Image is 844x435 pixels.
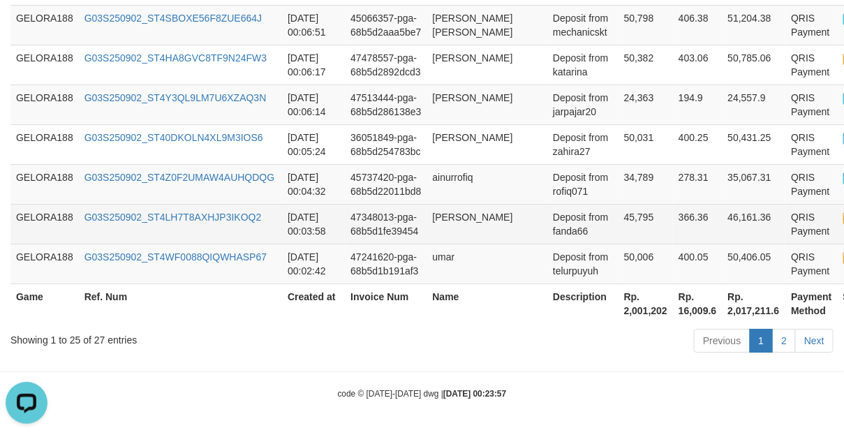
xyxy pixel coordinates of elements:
td: 47513444-pga-68b5d286138e3 [345,84,427,124]
td: GELORA188 [10,124,79,164]
td: 47348013-pga-68b5d1fe39454 [345,204,427,244]
td: Deposit from mechanicskt [547,5,619,45]
a: G03S250902_ST4LH7T8AXHJP3IKOQ2 [84,212,262,223]
td: 50,006 [619,244,673,283]
a: G03S250902_ST4Y3QL9LM7U6XZAQ3N [84,92,267,103]
td: 50,382 [619,45,673,84]
td: Deposit from rofiq071 [547,164,619,204]
td: GELORA188 [10,5,79,45]
small: code © [DATE]-[DATE] dwg | [338,389,507,399]
th: Name [427,283,548,323]
td: 47241620-pga-68b5d1b191af3 [345,244,427,283]
td: [DATE] 00:06:51 [282,5,345,45]
td: QRIS Payment [785,84,837,124]
td: Deposit from jarpajar20 [547,84,619,124]
th: Rp. 2,001,202 [619,283,673,323]
td: GELORA188 [10,164,79,204]
td: GELORA188 [10,244,79,283]
td: [DATE] 00:03:58 [282,204,345,244]
td: 45737420-pga-68b5d22011bd8 [345,164,427,204]
td: 50,798 [619,5,673,45]
td: 35,067.31 [723,164,786,204]
a: G03S250902_ST4SBOXE56F8ZUE664J [84,13,262,24]
td: 34,789 [619,164,673,204]
td: GELORA188 [10,45,79,84]
td: 36051849-pga-68b5d254783bc [345,124,427,164]
td: 406.38 [673,5,723,45]
td: GELORA188 [10,84,79,124]
td: [PERSON_NAME] [427,204,548,244]
a: Previous [694,329,750,353]
td: QRIS Payment [785,244,837,283]
strong: [DATE] 00:23:57 [443,389,506,399]
td: 51,204.38 [723,5,786,45]
th: Rp. 2,017,211.6 [723,283,786,323]
td: 46,161.36 [723,204,786,244]
th: Ref. Num [79,283,282,323]
td: 47478557-pga-68b5d2892dcd3 [345,45,427,84]
td: GELORA188 [10,204,79,244]
td: QRIS Payment [785,124,837,164]
th: Game [10,283,79,323]
th: Payment Method [785,283,837,323]
button: Open LiveChat chat widget [6,6,47,47]
td: Deposit from katarina [547,45,619,84]
td: 50,406.05 [723,244,786,283]
td: [DATE] 00:06:17 [282,45,345,84]
td: 50,431.25 [723,124,786,164]
td: 50,031 [619,124,673,164]
a: Next [795,329,834,353]
td: [DATE] 00:06:14 [282,84,345,124]
td: QRIS Payment [785,164,837,204]
td: 403.06 [673,45,723,84]
td: 24,557.9 [723,84,786,124]
td: umar [427,244,548,283]
a: G03S250902_ST40DKOLN4XL9M3IOS6 [84,132,263,143]
td: 45,795 [619,204,673,244]
td: QRIS Payment [785,5,837,45]
td: QRIS Payment [785,204,837,244]
td: Deposit from zahira27 [547,124,619,164]
th: Description [547,283,619,323]
th: Rp. 16,009.6 [673,283,723,323]
td: 24,363 [619,84,673,124]
td: [PERSON_NAME] [427,45,548,84]
a: G03S250902_ST4Z0F2UMAW4AUHQDQG [84,172,275,183]
a: G03S250902_ST4HA8GVC8TF9N24FW3 [84,52,267,64]
td: [DATE] 00:04:32 [282,164,345,204]
td: [DATE] 00:02:42 [282,244,345,283]
td: Deposit from telurpuyuh [547,244,619,283]
td: 194.9 [673,84,723,124]
td: 50,785.06 [723,45,786,84]
a: 2 [772,329,796,353]
th: Invoice Num [345,283,427,323]
a: 1 [750,329,773,353]
div: Showing 1 to 25 of 27 entries [10,327,341,347]
td: 400.25 [673,124,723,164]
td: 278.31 [673,164,723,204]
td: [PERSON_NAME] [PERSON_NAME] [427,5,548,45]
td: QRIS Payment [785,45,837,84]
td: Deposit from fanda66 [547,204,619,244]
th: Created at [282,283,345,323]
td: 45066357-pga-68b5d2aaa5be7 [345,5,427,45]
td: 366.36 [673,204,723,244]
td: ainurrofiq [427,164,548,204]
td: [DATE] 00:05:24 [282,124,345,164]
td: [PERSON_NAME] [427,124,548,164]
a: G03S250902_ST4WF0088QIQWHASP67 [84,251,267,263]
td: 400.05 [673,244,723,283]
td: [PERSON_NAME] [427,84,548,124]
